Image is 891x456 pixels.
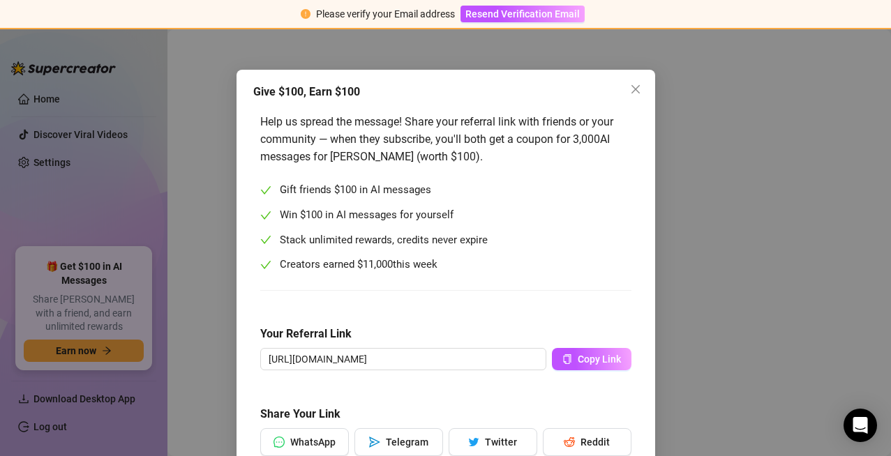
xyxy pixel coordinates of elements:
span: twitter [468,436,479,448]
span: copy [562,354,572,364]
span: close [630,84,641,95]
button: Close [624,78,647,100]
button: sendTelegram [354,428,443,456]
button: twitterTwitter [449,428,537,456]
span: exclamation-circle [301,9,310,19]
div: Give $100, Earn $100 [253,84,638,100]
span: Copy Link [578,354,621,365]
button: redditReddit [543,428,631,456]
span: check [260,234,271,245]
span: reddit [564,436,575,448]
div: Please verify your Email address [316,6,455,22]
span: Stack unlimited rewards, credits never expire [280,232,488,249]
span: Win $100 in AI messages for yourself [280,207,454,224]
span: Gift friends $100 in AI messages [280,182,431,199]
span: Telegram [386,436,428,448]
span: message [274,436,285,448]
span: send [369,436,380,448]
div: Help us spread the message! Share your referral link with friends or your community — when they s... [260,113,631,165]
h5: Share Your Link [260,406,631,423]
span: Creators earned $ this week [280,257,437,273]
span: check [260,185,271,196]
span: Reddit [581,436,610,448]
span: check [260,210,271,221]
h5: Your Referral Link [260,326,631,342]
button: Copy Link [552,348,631,370]
span: WhatsApp [290,436,336,448]
span: check [260,259,271,271]
button: messageWhatsApp [260,428,349,456]
button: Resend Verification Email [461,6,585,22]
span: Twitter [485,436,517,448]
span: Resend Verification Email [465,8,580,20]
div: Open Intercom Messenger [844,409,877,442]
span: Close [624,84,647,95]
